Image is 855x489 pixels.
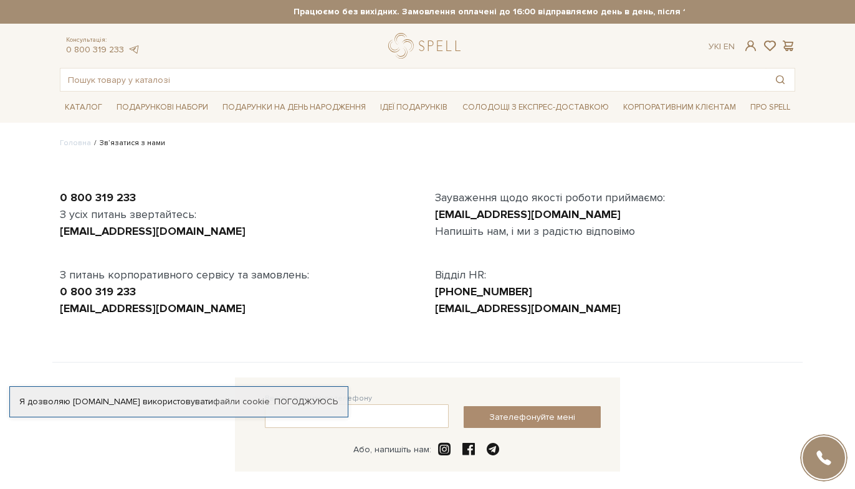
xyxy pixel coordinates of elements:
div: Або, напишіть нам: [353,444,431,455]
div: Зауваження щодо якості роботи приймаємо: Напишіть нам, і ми з радістю відповімо Відділ HR: [428,189,803,317]
a: файли cookie [213,396,270,407]
button: Пошук товару у каталозі [766,69,795,91]
span: Каталог [60,98,107,117]
span: Ідеї подарунків [375,98,452,117]
a: [PHONE_NUMBER] [435,285,532,298]
a: En [724,41,735,52]
a: 0 800 319 233 [66,44,124,55]
div: Я дозволяю [DOMAIN_NAME] використовувати [10,396,348,407]
a: [EMAIL_ADDRESS][DOMAIN_NAME] [60,224,246,238]
a: telegram [127,44,140,55]
input: Пошук товару у каталозі [60,69,766,91]
button: Зателефонуйте мені [464,406,601,428]
a: Погоджуюсь [274,396,338,407]
a: 0 800 319 233 [60,191,136,204]
div: Ук [709,41,735,52]
div: З усіх питань звертайтесь: З питань корпоративного сервісу та замовлень: [52,189,428,317]
a: Корпоративним клієнтам [618,97,741,118]
a: [EMAIL_ADDRESS][DOMAIN_NAME] [60,301,246,315]
a: [EMAIL_ADDRESS][DOMAIN_NAME] [435,207,621,221]
span: Про Spell [745,98,795,117]
span: Подарунки на День народження [217,98,371,117]
span: Консультація: [66,36,140,44]
a: logo [388,33,466,59]
li: Зв’язатися з нами [91,138,165,149]
a: 0 800 319 233 [60,285,136,298]
a: Солодощі з експрес-доставкою [457,97,614,118]
a: [EMAIL_ADDRESS][DOMAIN_NAME] [435,301,621,315]
a: Головна [60,138,91,148]
span: | [719,41,721,52]
span: Подарункові набори [112,98,213,117]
